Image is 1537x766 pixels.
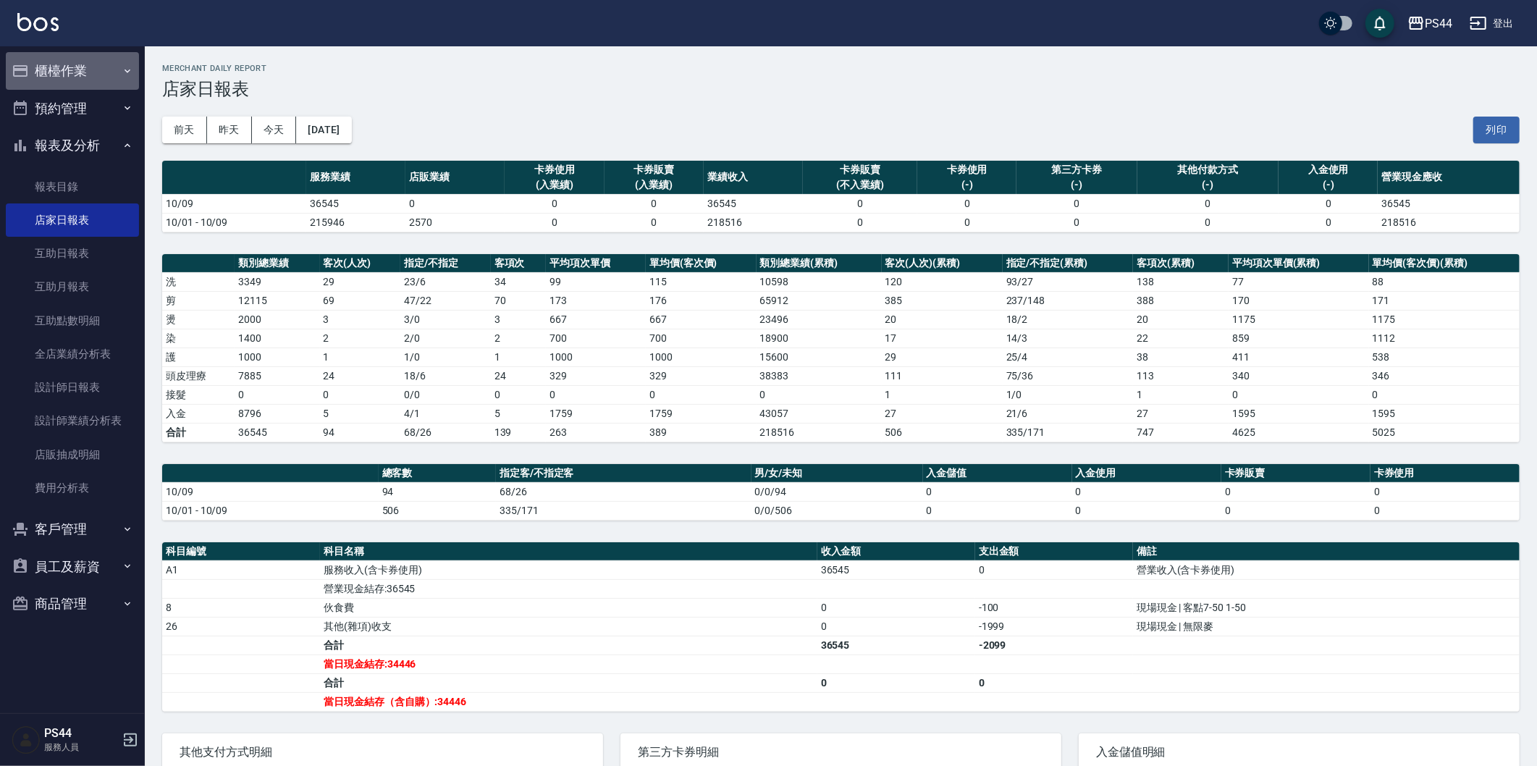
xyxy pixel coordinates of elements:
div: 卡券販賣 [807,162,914,177]
td: 1 [1133,385,1229,404]
td: 0 [817,673,975,692]
td: 170 [1229,291,1369,310]
td: 0 [803,194,917,213]
td: 93 / 27 [1003,272,1133,291]
td: 合計 [320,673,817,692]
td: 0 / 0 [400,385,491,404]
th: 單均價(客次價)(累積) [1369,254,1520,273]
td: 27 [1133,404,1229,423]
td: 合計 [320,636,817,655]
td: 1 [882,385,1003,404]
td: 94 [320,423,400,442]
td: 1112 [1369,329,1520,348]
td: 0 [605,213,704,232]
th: 營業現金應收 [1378,161,1520,195]
td: 859 [1229,329,1369,348]
td: 18 / 6 [400,366,491,385]
table: a dense table [162,161,1520,232]
td: 18 / 2 [1003,310,1133,329]
td: 0 [817,598,975,617]
div: 第三方卡券 [1020,162,1133,177]
div: (-) [1282,177,1374,193]
button: 昨天 [207,117,252,143]
td: 22 [1133,329,1229,348]
td: 1175 [1229,310,1369,329]
td: 20 [1133,310,1229,329]
td: 0 [1229,385,1369,404]
td: 護 [162,348,235,366]
td: 506 [882,423,1003,442]
td: 43057 [757,404,882,423]
button: 列印 [1473,117,1520,143]
td: 69 [320,291,400,310]
th: 平均項次單價(累積) [1229,254,1369,273]
td: 0 [917,194,1016,213]
td: 99 [546,272,646,291]
table: a dense table [162,464,1520,521]
td: 7885 [235,366,319,385]
td: 667 [646,310,757,329]
span: 其他支付方式明細 [180,745,586,759]
th: 指定客/不指定客 [496,464,751,483]
td: 88 [1369,272,1520,291]
td: 36545 [704,194,803,213]
th: 業績收入 [704,161,803,195]
a: 費用分析表 [6,471,139,505]
td: 36545 [306,194,405,213]
td: 0 [546,385,646,404]
td: 335/171 [496,501,751,520]
td: 27 [882,404,1003,423]
td: 營業收入(含卡券使用) [1133,560,1520,579]
td: 1595 [1369,404,1520,423]
td: 3 [320,310,400,329]
td: 2 / 0 [400,329,491,348]
div: 入金使用 [1282,162,1374,177]
td: 1 [491,348,546,366]
td: 218516 [757,423,882,442]
div: 其他付款方式 [1141,162,1275,177]
div: (-) [1020,177,1133,193]
div: PS44 [1425,14,1452,33]
button: 今天 [252,117,297,143]
td: 29 [320,272,400,291]
th: 科目編號 [162,542,320,561]
a: 互助點數明細 [6,304,139,337]
div: (入業績) [508,177,600,193]
td: 263 [546,423,646,442]
td: 36545 [235,423,319,442]
td: 0 [1279,213,1378,232]
td: 389 [646,423,757,442]
td: 700 [646,329,757,348]
td: 0 [817,617,975,636]
td: 70 [491,291,546,310]
td: 25 / 4 [1003,348,1133,366]
button: 商品管理 [6,585,139,623]
td: 36545 [817,636,975,655]
td: 68/26 [496,482,751,501]
td: 17 [882,329,1003,348]
th: 支出金額 [975,542,1133,561]
td: 23496 [757,310,882,329]
button: PS44 [1402,9,1458,38]
td: 2570 [405,213,505,232]
img: Logo [17,13,59,31]
div: (-) [921,177,1013,193]
th: 卡券使用 [1370,464,1520,483]
td: 10/01 - 10/09 [162,501,379,520]
th: 客次(人次)(累積) [882,254,1003,273]
td: 剪 [162,291,235,310]
td: 其他(雜項)收支 [320,617,817,636]
td: 411 [1229,348,1369,366]
td: 24 [320,366,400,385]
td: 10598 [757,272,882,291]
td: 12115 [235,291,319,310]
th: 單均價(客次價) [646,254,757,273]
td: 171 [1369,291,1520,310]
td: 1000 [646,348,757,366]
td: 0 [1072,482,1221,501]
td: 0 [1370,482,1520,501]
td: 0 [1137,213,1279,232]
td: 34 [491,272,546,291]
td: 329 [546,366,646,385]
td: 0 [505,213,604,232]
